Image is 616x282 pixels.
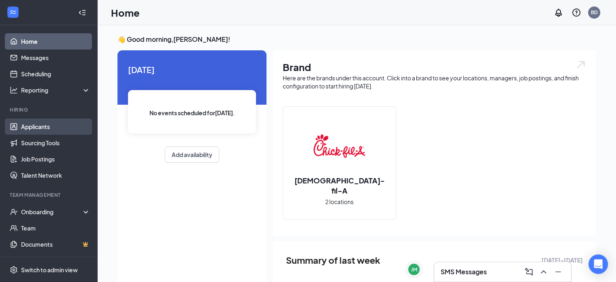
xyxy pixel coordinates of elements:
h1: Home [111,6,140,19]
div: BD [591,9,598,16]
svg: Minimize [553,267,563,277]
span: 2 locations [325,197,354,206]
span: [DATE] [128,63,256,76]
h1: Brand [283,60,586,74]
span: Summary of last week [286,253,380,267]
div: Team Management [10,192,89,198]
button: ChevronUp [537,265,550,278]
a: Messages [21,50,90,66]
svg: UserCheck [10,208,18,216]
svg: Settings [10,266,18,274]
span: No events scheduled for [DATE] . [149,108,235,117]
a: Home [21,33,90,50]
a: Scheduling [21,66,90,82]
svg: ComposeMessage [524,267,534,277]
a: Job Postings [21,151,90,167]
a: Team [21,220,90,236]
div: Onboarding [21,208,83,216]
h3: SMS Messages [441,267,487,276]
svg: Collapse [78,9,86,17]
a: SurveysCrown [21,252,90,269]
img: open.6027fd2a22e1237b5b06.svg [576,60,586,69]
h2: [DEMOGRAPHIC_DATA]-fil-A [283,175,396,196]
div: Open Intercom Messenger [588,254,608,274]
div: Hiring [10,106,89,113]
a: DocumentsCrown [21,236,90,252]
span: [DATE] - [DATE] [541,256,583,265]
div: JM [411,266,417,273]
div: Reporting [21,86,91,94]
a: Sourcing Tools [21,135,90,151]
svg: WorkstreamLogo [9,8,17,16]
button: ComposeMessage [522,265,535,278]
img: Chick-fil-A [313,120,365,172]
div: Here are the brands under this account. Click into a brand to see your locations, managers, job p... [283,74,586,90]
div: Switch to admin view [21,266,78,274]
svg: Analysis [10,86,18,94]
svg: QuestionInfo [571,8,581,17]
a: Applicants [21,118,90,135]
svg: Notifications [554,8,563,17]
button: Add availability [165,146,219,163]
h3: 👋 Good morning, [PERSON_NAME] ! [117,35,596,44]
svg: ChevronUp [539,267,548,277]
a: Talent Network [21,167,90,183]
button: Minimize [552,265,565,278]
